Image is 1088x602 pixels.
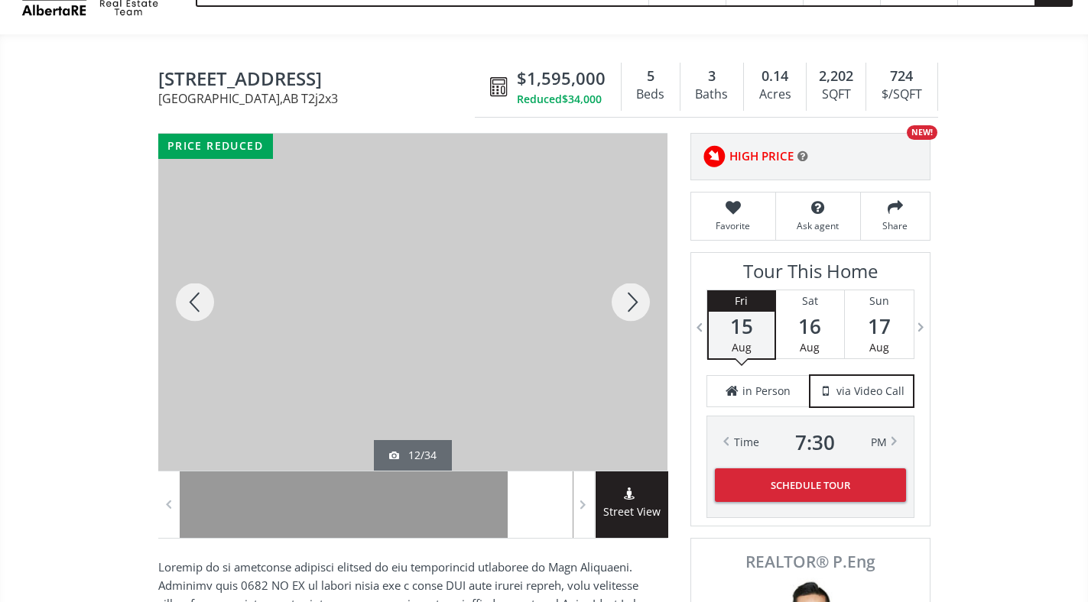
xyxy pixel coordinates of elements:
[389,448,437,463] div: 12/34
[874,83,929,106] div: $/SQFT
[158,92,482,105] span: [GEOGRAPHIC_DATA] , AB T2j2x3
[819,66,853,86] span: 2,202
[845,290,914,312] div: Sun
[517,66,606,90] span: $1,595,000
[709,316,775,337] span: 15
[688,83,736,106] div: Baths
[709,290,775,312] div: Fri
[629,83,672,106] div: Beds
[699,219,768,232] span: Favorite
[708,554,913,570] span: REALTOR® P.Eng
[706,261,914,290] h3: Tour This Home
[158,134,667,471] div: 13016 Lake Twintree Road SE Calgary, AB T2j2x3 - Photo 12 of 34
[562,92,602,107] span: $34,000
[800,340,820,354] span: Aug
[776,316,844,337] span: 16
[814,83,858,106] div: SQFT
[836,384,905,399] span: via Video Call
[729,148,794,164] span: HIGH PRICE
[517,92,606,107] div: Reduced
[629,66,672,86] div: 5
[699,141,729,172] img: rating icon
[874,66,929,86] div: 724
[845,316,914,337] span: 17
[907,125,937,140] div: NEW!
[732,340,752,354] span: Aug
[742,384,791,399] span: in Person
[795,432,835,453] span: 7 : 30
[869,219,922,232] span: Share
[734,432,887,453] div: Time PM
[158,134,273,159] div: price reduced
[715,468,906,502] button: Schedule Tour
[752,83,798,106] div: Acres
[596,503,668,521] span: Street View
[784,219,853,232] span: Ask agent
[776,290,844,312] div: Sat
[752,66,798,86] div: 0.14
[869,340,889,354] span: Aug
[158,69,482,92] span: 13016 Lake Twintree Road SE
[688,66,736,86] div: 3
